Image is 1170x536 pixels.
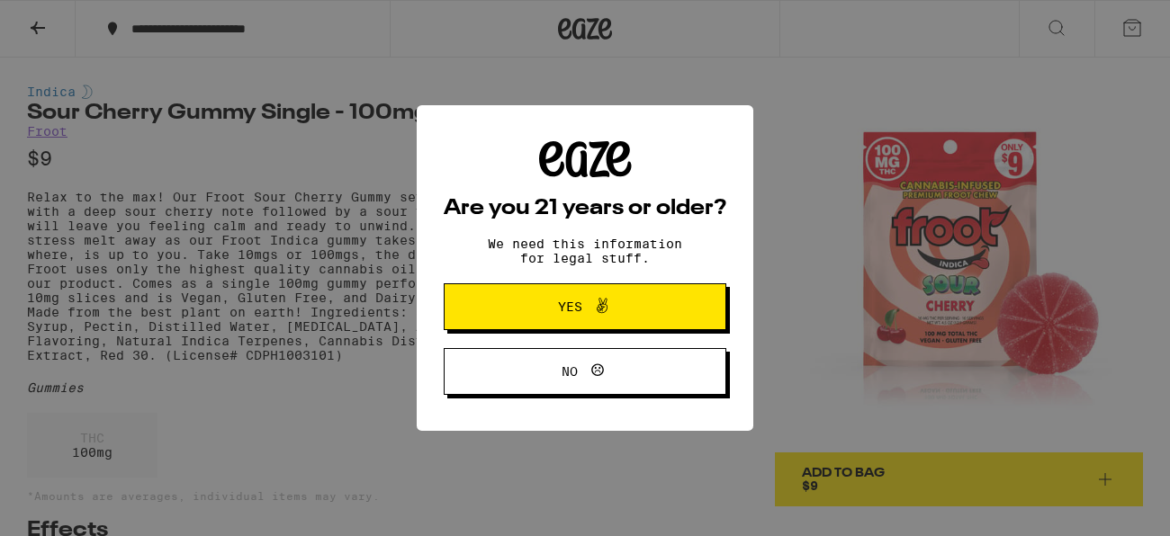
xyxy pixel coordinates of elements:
[444,283,726,330] button: Yes
[444,198,726,219] h2: Are you 21 years or older?
[444,348,726,395] button: No
[558,300,582,313] span: Yes
[562,365,578,378] span: No
[472,237,697,265] p: We need this information for legal stuff.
